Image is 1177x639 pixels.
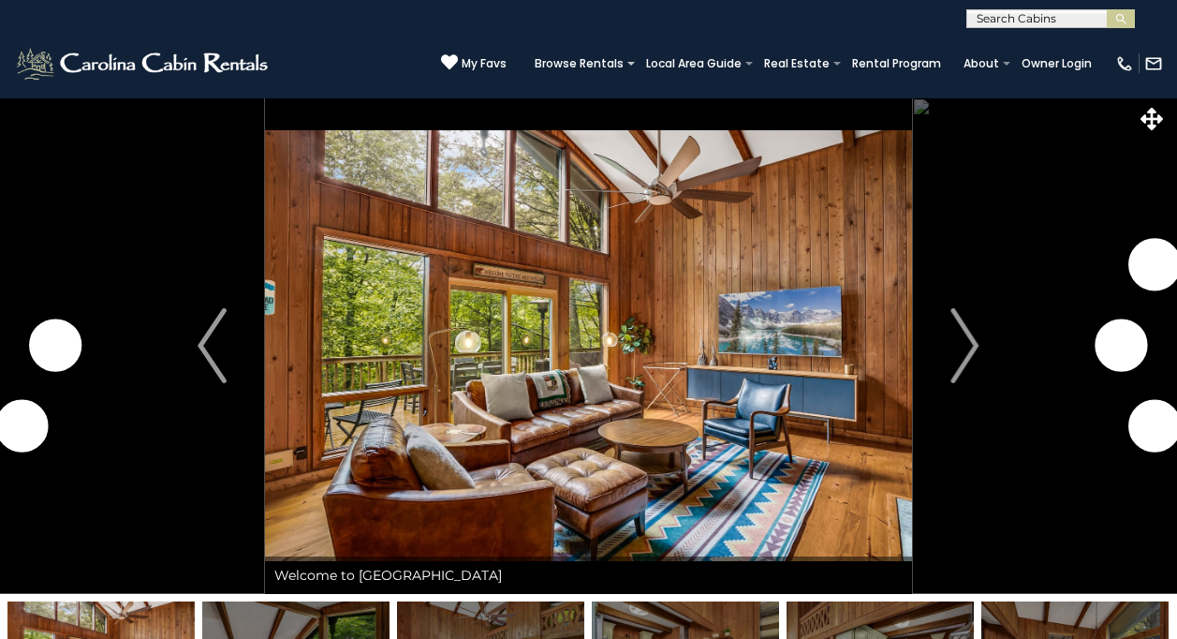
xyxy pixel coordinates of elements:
a: Real Estate [755,51,839,77]
a: My Favs [441,53,507,73]
img: arrow [198,308,226,383]
a: Owner Login [1012,51,1101,77]
button: Previous [159,97,264,594]
a: Rental Program [843,51,950,77]
button: Next [912,97,1017,594]
img: mail-regular-white.png [1144,54,1163,73]
span: My Favs [462,55,507,72]
a: Browse Rentals [525,51,633,77]
img: phone-regular-white.png [1115,54,1134,73]
a: About [954,51,1008,77]
a: Local Area Guide [637,51,751,77]
img: arrow [950,308,978,383]
img: White-1-2.png [14,45,273,82]
div: Welcome to [GEOGRAPHIC_DATA] [265,557,912,594]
